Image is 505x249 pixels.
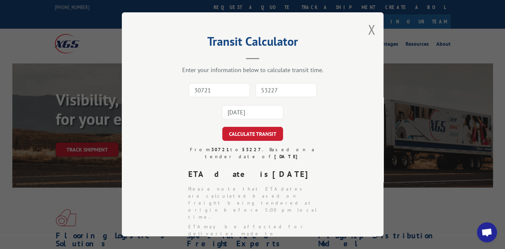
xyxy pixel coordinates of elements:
[242,147,262,153] strong: 53227
[255,83,317,97] input: Dest. Zip
[188,168,322,180] div: ETA date is
[368,21,375,38] button: Close modal
[155,66,350,74] div: Enter your information below to calculate transit time.
[211,147,230,153] strong: 30721
[272,169,314,179] strong: [DATE]
[477,222,497,242] div: Open chat
[183,146,322,160] div: From to . Based on a tender date of
[189,83,250,97] input: Origin Zip
[222,127,283,141] button: CALCULATE TRANSIT
[222,105,283,119] input: Tender Date
[274,154,300,160] strong: [DATE]
[155,37,350,49] h2: Transit Calculator
[188,186,322,221] li: Please note that ETA dates are calculated based on freight being tendered at origin before 5:00 p...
